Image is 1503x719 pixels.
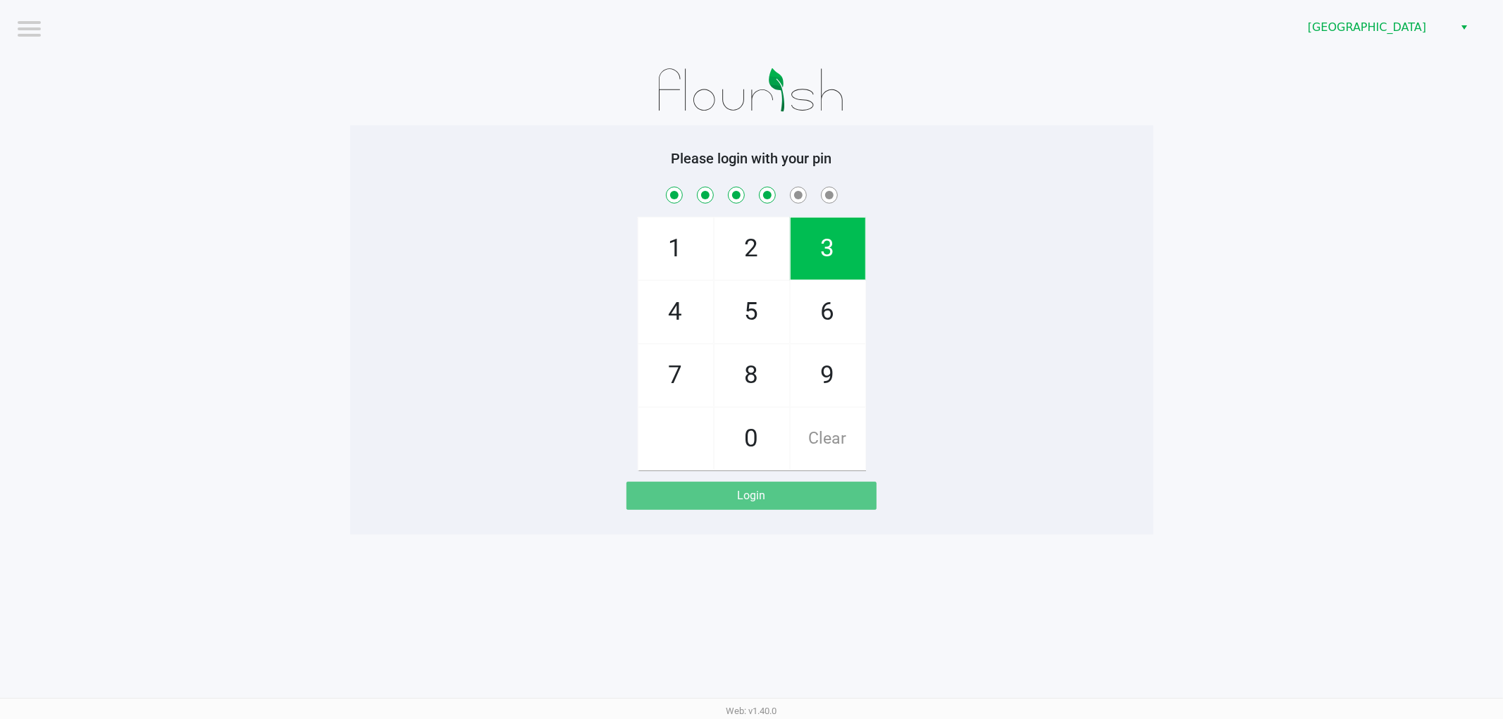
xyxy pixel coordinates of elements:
[791,281,865,343] span: 6
[361,150,1143,167] h5: Please login with your pin
[1308,19,1445,36] span: [GEOGRAPHIC_DATA]
[638,281,713,343] span: 4
[791,218,865,280] span: 3
[1454,15,1474,40] button: Select
[791,344,865,406] span: 9
[726,706,777,716] span: Web: v1.40.0
[638,344,713,406] span: 7
[715,281,789,343] span: 5
[715,408,789,470] span: 0
[791,408,865,470] span: Clear
[638,218,713,280] span: 1
[715,344,789,406] span: 8
[715,218,789,280] span: 2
